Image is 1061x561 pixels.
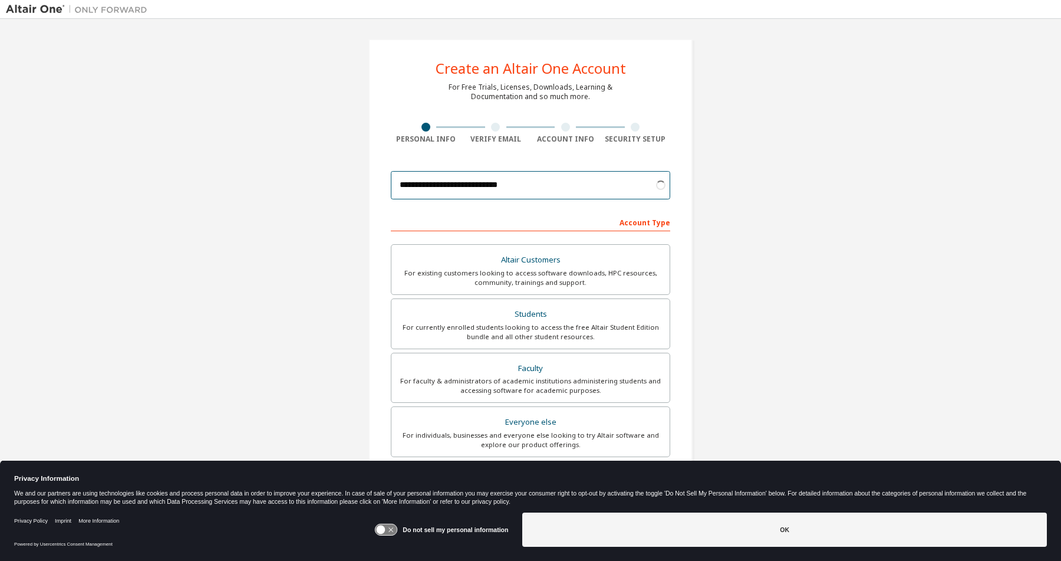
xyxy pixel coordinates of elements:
[391,212,670,231] div: Account Type
[530,134,601,144] div: Account Info
[398,360,663,377] div: Faculty
[398,376,663,395] div: For faculty & administrators of academic institutions administering students and accessing softwa...
[461,134,531,144] div: Verify Email
[6,4,153,15] img: Altair One
[398,268,663,287] div: For existing customers looking to access software downloads, HPC resources, community, trainings ...
[398,431,663,450] div: For individuals, businesses and everyone else looking to try Altair software and explore our prod...
[601,134,671,144] div: Security Setup
[398,323,663,342] div: For currently enrolled students looking to access the free Altair Student Edition bundle and all ...
[398,306,663,323] div: Students
[449,83,612,101] div: For Free Trials, Licenses, Downloads, Learning & Documentation and so much more.
[436,61,626,76] div: Create an Altair One Account
[398,252,663,268] div: Altair Customers
[391,134,461,144] div: Personal Info
[398,414,663,431] div: Everyone else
